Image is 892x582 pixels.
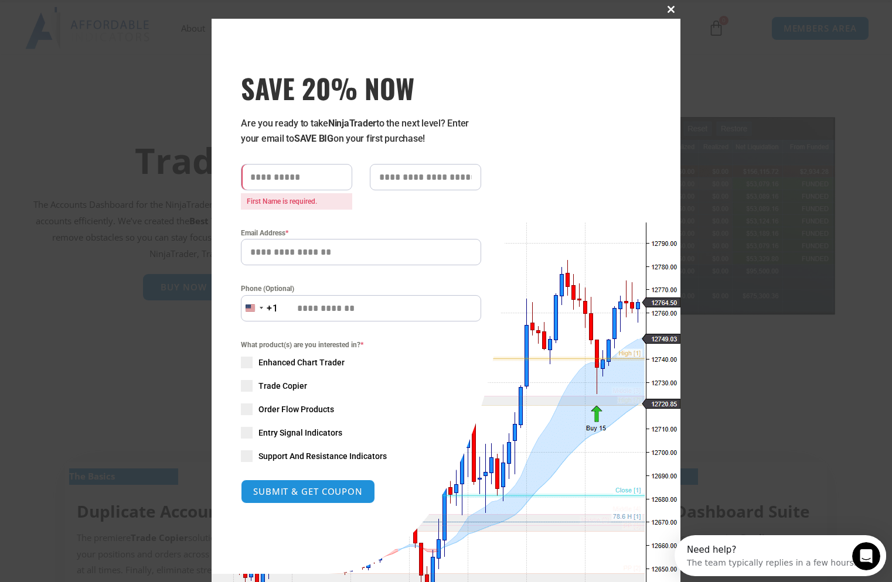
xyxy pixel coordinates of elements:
[241,380,481,392] label: Trade Copier
[258,403,334,415] span: Order Flow Products
[675,535,886,576] iframe: Intercom live chat discovery launcher
[241,480,375,504] button: SUBMIT & GET COUPON
[258,380,307,392] span: Trade Copier
[294,133,333,144] strong: SAVE BIG
[12,19,182,32] div: The team typically replies in a few hours.
[258,427,342,439] span: Entry Signal Indicators
[241,427,481,439] label: Entry Signal Indicators
[241,339,481,351] span: What product(s) are you interested in?
[328,118,376,129] strong: NinjaTrader
[241,403,481,415] label: Order Flow Products
[5,5,216,37] div: Open Intercom Messenger
[241,116,481,146] p: Are you ready to take to the next level? Enter your email to on your first purchase!
[241,295,278,321] button: Selected country
[267,301,278,316] div: +1
[241,227,481,239] label: Email Address
[258,450,387,462] span: Support And Resistance Indicators
[241,193,352,210] span: First Name is required.
[241,357,481,368] label: Enhanced Chart Trader
[241,71,481,104] h3: SAVE 20% NOW
[12,10,182,19] div: Need help?
[241,450,481,462] label: Support And Resistance Indicators
[852,542,880,570] iframe: Intercom live chat
[241,283,481,295] label: Phone (Optional)
[258,357,345,368] span: Enhanced Chart Trader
